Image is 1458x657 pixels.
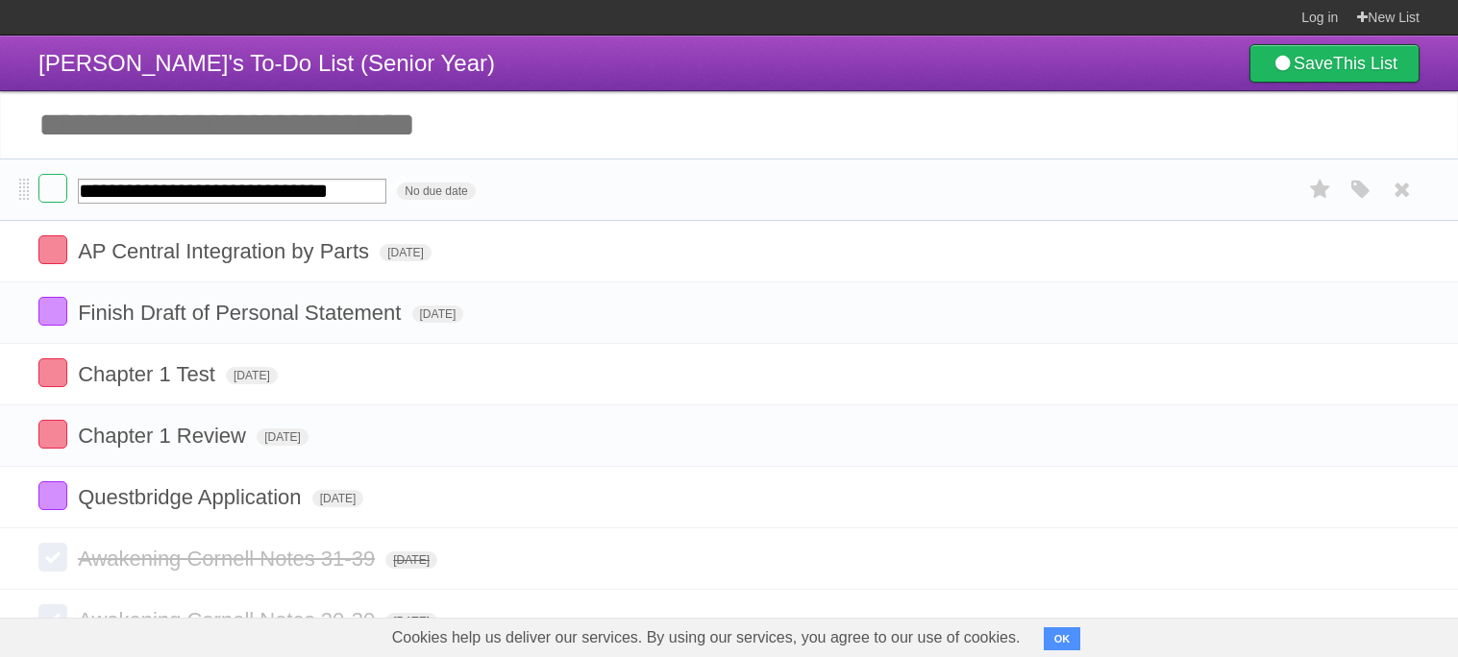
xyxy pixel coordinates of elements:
span: Awakening Cornell Notes 31-39 [78,547,380,571]
span: Chapter 1 Review [78,424,251,448]
label: Done [38,604,67,633]
span: Finish Draft of Personal Statement [78,301,406,325]
span: Cookies help us deliver our services. By using our services, you agree to our use of cookies. [373,619,1040,657]
label: Star task [1302,174,1339,206]
label: Done [38,481,67,510]
label: Done [38,297,67,326]
label: Done [38,420,67,449]
span: Awakening Cornell Notes 20-30 [78,608,380,632]
label: Done [38,235,67,264]
label: Done [38,174,67,203]
span: [DATE] [257,428,309,446]
button: OK [1044,627,1081,650]
span: [DATE] [385,551,437,569]
span: AP Central Integration by Parts [78,239,374,263]
span: [DATE] [380,244,432,261]
span: No due date [397,182,475,200]
span: Questbridge Application [78,485,306,509]
span: [DATE] [312,490,364,507]
b: This List [1333,54,1397,73]
label: Done [38,543,67,572]
span: Chapter 1 Test [78,362,220,386]
span: [DATE] [226,367,278,384]
a: SaveThis List [1249,44,1420,83]
label: Done [38,358,67,387]
span: [PERSON_NAME]'s To-Do List (Senior Year) [38,50,495,76]
span: [DATE] [385,613,437,630]
span: [DATE] [412,305,464,323]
